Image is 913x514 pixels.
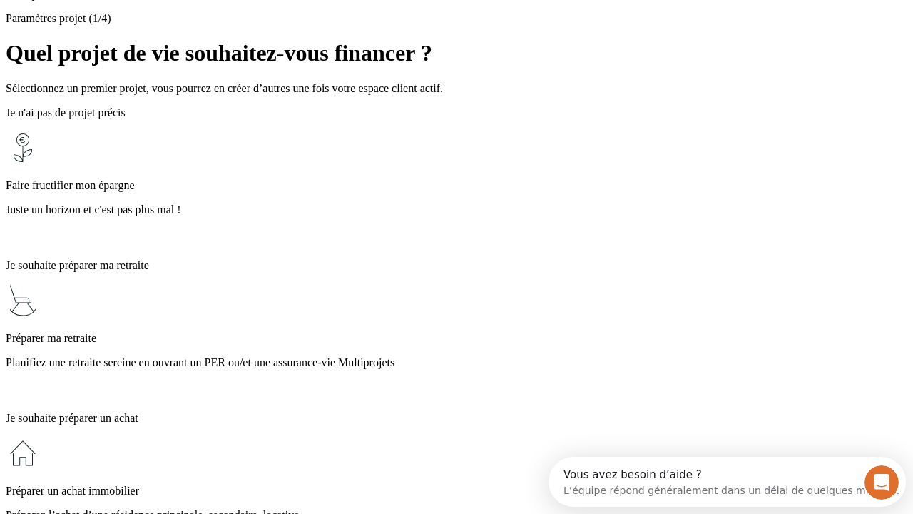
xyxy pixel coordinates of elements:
[6,12,907,25] p: Paramètres projet (1/4)
[6,485,907,498] p: Préparer un achat immobilier
[6,6,393,45] div: Ouvrir le Messenger Intercom
[6,82,443,94] span: Sélectionnez un premier projet, vous pourrez en créer d’autres une fois votre espace client actif.
[6,412,907,425] p: Je souhaite préparer un achat
[864,465,899,500] iframe: Intercom live chat
[6,259,907,272] p: Je souhaite préparer ma retraite
[6,179,907,192] p: Faire fructifier mon épargne
[6,332,907,345] p: Préparer ma retraite
[6,356,907,369] p: Planifiez une retraite sereine en ouvrant un PER ou/et une assurance-vie Multiprojets
[15,24,351,39] div: L’équipe répond généralement dans un délai de quelques minutes.
[549,457,906,507] iframe: Intercom live chat discovery launcher
[6,203,907,216] p: Juste un horizon et c'est pas plus mal !
[6,106,907,119] p: Je n'ai pas de projet précis
[15,12,351,24] div: Vous avez besoin d’aide ?
[6,40,907,66] h1: Quel projet de vie souhaitez-vous financer ?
